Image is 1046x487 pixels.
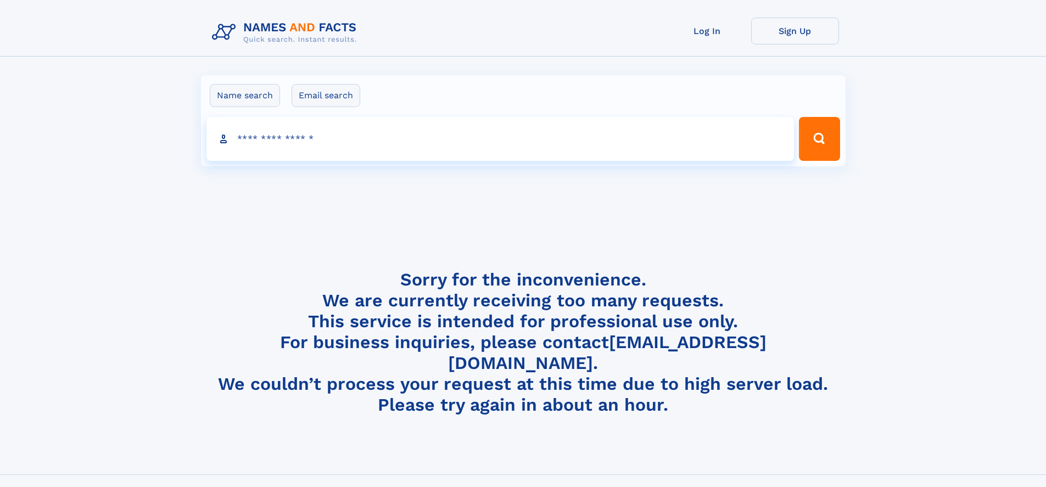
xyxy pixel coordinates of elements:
[210,84,280,107] label: Name search
[448,332,767,373] a: [EMAIL_ADDRESS][DOMAIN_NAME]
[206,117,795,161] input: search input
[751,18,839,44] a: Sign Up
[292,84,360,107] label: Email search
[208,18,366,47] img: Logo Names and Facts
[799,117,840,161] button: Search Button
[663,18,751,44] a: Log In
[208,269,839,416] h4: Sorry for the inconvenience. We are currently receiving too many requests. This service is intend...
